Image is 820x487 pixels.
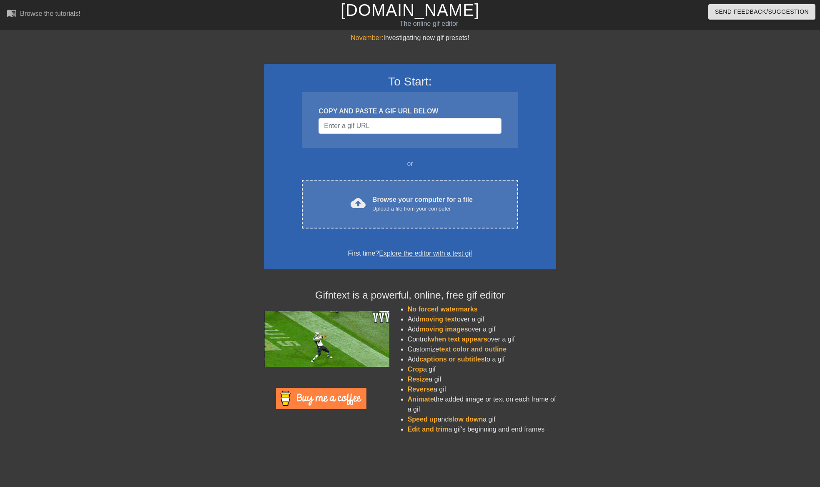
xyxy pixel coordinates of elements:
span: menu_book [7,8,17,18]
div: COPY AND PASTE A GIF URL BELOW [318,106,501,116]
li: Control over a gif [408,334,556,344]
span: Send Feedback/Suggestion [715,7,809,17]
a: [DOMAIN_NAME] [341,1,479,19]
img: Buy Me A Coffee [276,388,366,409]
input: Username [318,118,501,134]
li: a gif [408,374,556,384]
a: Browse the tutorials! [7,8,80,21]
div: Upload a file from your computer [372,205,473,213]
span: Crop [408,366,423,373]
li: Add over a gif [408,324,556,334]
li: Add over a gif [408,314,556,324]
li: a gif [408,384,556,394]
li: the added image or text on each frame of a gif [408,394,556,414]
li: Add to a gif [408,354,556,364]
span: when text appears [429,336,487,343]
span: text color and outline [439,346,507,353]
li: Customize [408,344,556,354]
span: moving text [419,316,457,323]
a: Explore the editor with a test gif [379,250,472,257]
h4: Gifntext is a powerful, online, free gif editor [264,289,556,301]
span: Speed up [408,416,438,423]
span: Reverse [408,386,434,393]
span: Resize [408,376,429,383]
li: a gif's beginning and end frames [408,424,556,434]
img: football_small.gif [264,311,389,367]
div: Browse the tutorials! [20,10,80,17]
span: No forced watermarks [408,306,478,313]
span: slow down [449,416,483,423]
div: or [286,159,534,169]
div: Browse your computer for a file [372,195,473,213]
span: moving images [419,326,468,333]
span: November: [351,34,383,41]
div: The online gif editor [278,19,581,29]
span: captions or subtitles [419,356,484,363]
span: Animate [408,396,434,403]
span: Edit and trim [408,426,449,433]
h3: To Start: [275,75,545,89]
div: First time? [275,249,545,259]
button: Send Feedback/Suggestion [708,4,815,20]
div: Investigating new gif presets! [264,33,556,43]
li: a gif [408,364,556,374]
li: and a gif [408,414,556,424]
span: cloud_upload [351,196,366,211]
